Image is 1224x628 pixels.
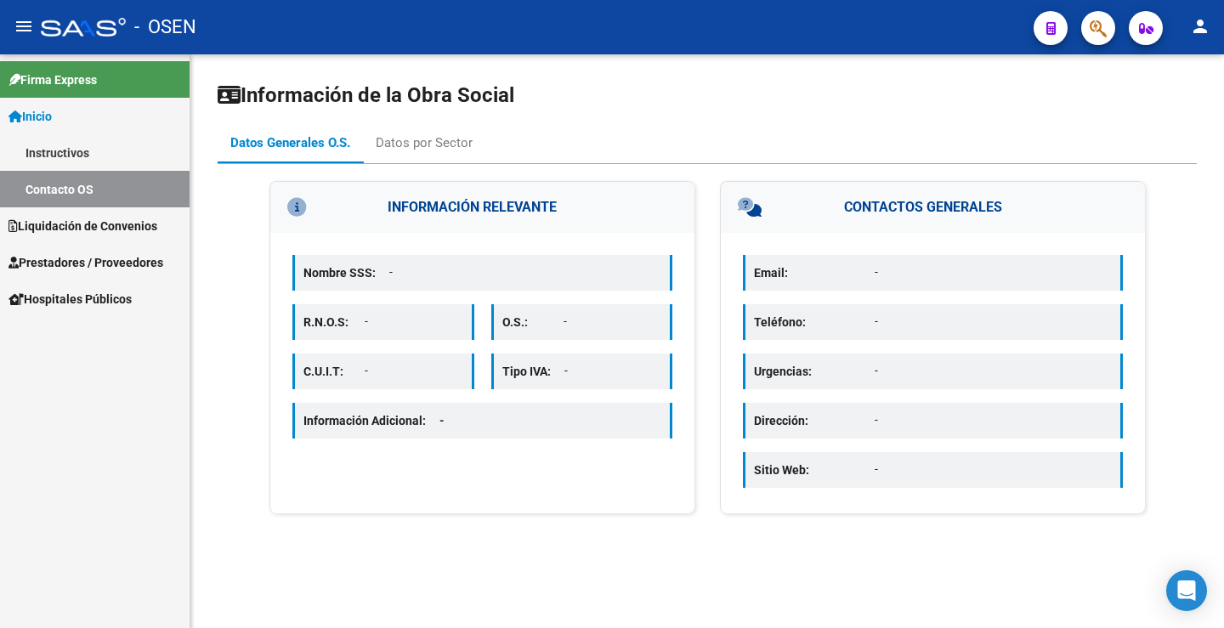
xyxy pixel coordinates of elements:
[875,411,1112,429] p: -
[303,362,365,381] p: C.U.I.T:
[389,263,661,281] p: -
[8,71,97,89] span: Firma Express
[754,411,875,430] p: Dirección:
[303,313,365,331] p: R.N.O.S:
[8,253,163,272] span: Prestadores / Proveedores
[1190,16,1210,37] mat-icon: person
[14,16,34,37] mat-icon: menu
[754,461,875,479] p: Sitio Web:
[270,182,694,233] h3: INFORMACIÓN RELEVANTE
[376,133,473,152] div: Datos por Sector
[564,313,661,331] p: -
[230,133,350,152] div: Datos Generales O.S.
[365,313,462,331] p: -
[754,362,875,381] p: Urgencias:
[303,411,458,430] p: Información Adicional:
[1166,570,1207,611] div: Open Intercom Messenger
[8,217,157,235] span: Liquidación de Convenios
[134,8,196,46] span: - OSEN
[303,263,389,282] p: Nombre SSS:
[439,414,445,427] span: -
[754,263,875,282] p: Email:
[564,362,662,380] p: -
[875,461,1112,478] p: -
[218,82,1197,109] h1: Información de la Obra Social
[502,362,564,381] p: Tipo IVA:
[875,263,1112,281] p: -
[8,290,132,308] span: Hospitales Públicos
[365,362,462,380] p: -
[875,313,1112,331] p: -
[875,362,1112,380] p: -
[721,182,1145,233] h3: CONTACTOS GENERALES
[754,313,875,331] p: Teléfono:
[502,313,564,331] p: O.S.:
[8,107,52,126] span: Inicio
